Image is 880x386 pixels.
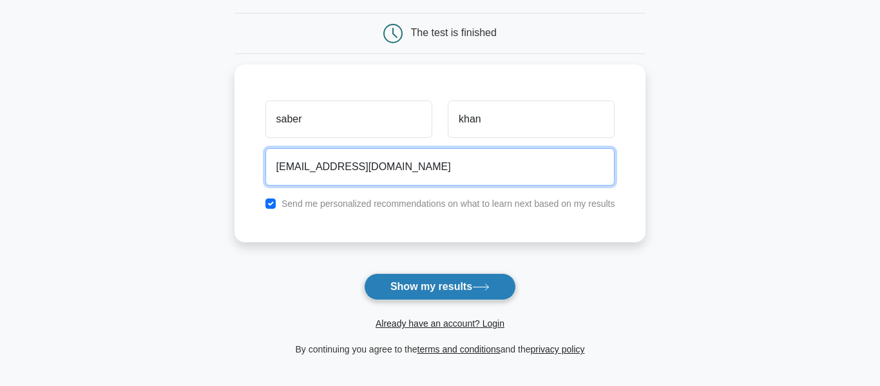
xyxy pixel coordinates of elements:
a: terms and conditions [417,344,501,354]
input: First name [265,101,432,138]
input: Email [265,148,615,186]
div: The test is finished [411,27,497,38]
div: By continuing you agree to the and the [227,342,654,357]
label: Send me personalized recommendations on what to learn next based on my results [282,198,615,209]
button: Show my results [364,273,516,300]
input: Last name [448,101,615,138]
a: Already have an account? Login [376,318,504,329]
a: privacy policy [531,344,585,354]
